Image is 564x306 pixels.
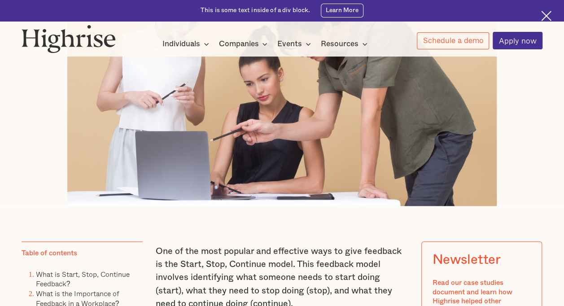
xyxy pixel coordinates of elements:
[433,252,501,267] div: Newsletter
[162,39,200,49] div: Individuals
[541,11,551,21] img: Cross icon
[321,4,363,17] a: Learn More
[493,32,542,49] a: Apply now
[162,39,212,49] div: Individuals
[22,249,77,258] div: Table of contents
[321,39,359,49] div: Resources
[321,39,370,49] div: Resources
[22,25,116,53] img: Highrise logo
[219,39,270,49] div: Companies
[417,32,490,49] a: Schedule a demo
[277,39,314,49] div: Events
[201,6,310,15] div: This is some text inside of a div block.
[36,269,130,289] a: What is Start, Stop, Continue Feedback?
[277,39,302,49] div: Events
[219,39,258,49] div: Companies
